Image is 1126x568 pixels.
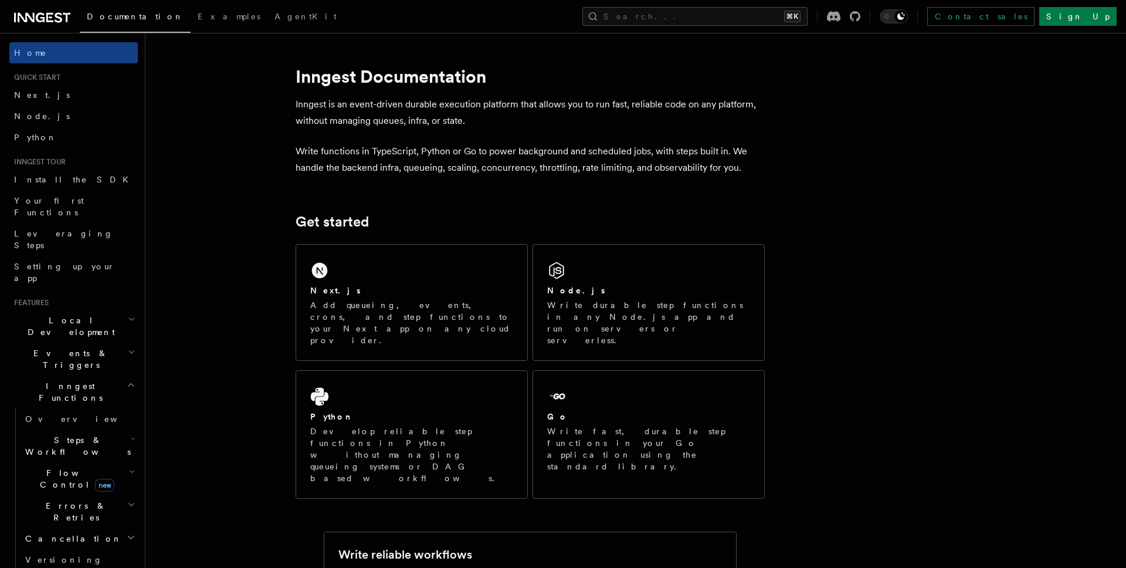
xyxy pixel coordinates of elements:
span: Home [14,47,47,59]
a: PythonDevelop reliable step functions in Python without managing queueing systems or DAG based wo... [296,370,528,499]
span: AgentKit [274,12,337,21]
button: Errors & Retries [21,495,138,528]
span: Python [14,133,57,142]
span: Versioning [25,555,103,564]
h1: Inngest Documentation [296,66,765,87]
span: Steps & Workflows [21,434,131,458]
a: Overview [21,408,138,430]
button: Local Development [9,310,138,343]
a: GoWrite fast, durable step functions in your Go application using the standard library. [533,370,765,499]
span: Install the SDK [14,175,135,184]
p: Write durable step functions in any Node.js app and run on servers or serverless. [547,299,750,346]
span: Leveraging Steps [14,229,113,250]
a: Sign Up [1039,7,1117,26]
a: Contact sales [927,7,1035,26]
a: Node.js [9,106,138,127]
button: Steps & Workflows [21,430,138,462]
a: Documentation [80,4,191,33]
span: Examples [198,12,260,21]
span: Cancellation [21,533,122,545]
a: Install the SDK [9,169,138,190]
p: Write fast, durable step functions in your Go application using the standard library. [547,425,750,472]
button: Inngest Functions [9,376,138,408]
span: Flow Control [21,467,129,491]
span: Node.js [14,111,70,121]
span: Local Development [9,315,128,338]
span: Quick start [9,73,60,82]
h2: Next.js [310,285,361,296]
span: Events & Triggers [9,347,128,371]
kbd: ⌘K [784,11,801,22]
span: Errors & Retries [21,500,127,523]
button: Search...⌘K [582,7,808,26]
a: Python [9,127,138,148]
a: AgentKit [267,4,344,32]
a: Your first Functions [9,190,138,223]
h2: Python [310,411,354,422]
span: Documentation [87,12,184,21]
a: Setting up your app [9,256,138,289]
h2: Write reliable workflows [338,546,472,563]
a: Get started [296,214,369,230]
button: Events & Triggers [9,343,138,376]
button: Cancellation [21,528,138,549]
p: Inngest is an event-driven durable execution platform that allows you to run fast, reliable code ... [296,96,765,129]
p: Write functions in TypeScript, Python or Go to power background and scheduled jobs, with steps bu... [296,143,765,176]
span: new [95,479,114,492]
a: Home [9,42,138,63]
span: Setting up your app [14,262,115,283]
span: Overview [25,414,146,424]
a: Next.jsAdd queueing, events, crons, and step functions to your Next app on any cloud provider. [296,244,528,361]
a: Next.js [9,84,138,106]
span: Next.js [14,90,70,100]
button: Flow Controlnew [21,462,138,495]
p: Develop reliable step functions in Python without managing queueing systems or DAG based workflows. [310,425,513,484]
span: Features [9,298,49,307]
button: Toggle dark mode [880,9,908,23]
h2: Go [547,411,568,422]
a: Examples [191,4,267,32]
p: Add queueing, events, crons, and step functions to your Next app on any cloud provider. [310,299,513,346]
span: Inngest tour [9,157,66,167]
a: Leveraging Steps [9,223,138,256]
span: Your first Functions [14,196,84,217]
h2: Node.js [547,285,605,296]
a: Node.jsWrite durable step functions in any Node.js app and run on servers or serverless. [533,244,765,361]
span: Inngest Functions [9,380,127,404]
